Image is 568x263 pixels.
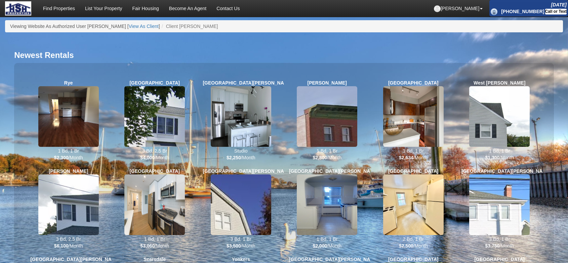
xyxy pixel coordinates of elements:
[399,236,428,249] font: 2 Bd, 1 Br /Month
[289,168,379,174] b: [GEOGRAPHIC_DATA][PERSON_NAME]
[307,80,347,86] b: [PERSON_NAME]
[313,155,327,160] b: $2,800
[140,236,169,249] font: 1 Bd, 1 Br /Month
[14,51,74,60] font: Newest Rentals
[232,257,250,262] b: Yonkers
[461,168,551,174] b: [GEOGRAPHIC_DATA][PERSON_NAME]
[227,236,255,249] font: 3 Bd, 1 Br /Month
[399,148,428,160] font: 1 Bd, 1 Br /Month
[313,236,341,249] font: 1 Bd, 1 Br /Month
[545,9,567,14] div: Call or Text
[491,8,497,15] img: phone_icon.png
[129,24,159,29] a: View As Client
[313,243,327,249] b: $2,000
[485,243,499,249] b: $3,750
[30,257,120,262] b: [GEOGRAPHIC_DATA][PERSON_NAME]
[54,236,83,249] font: 3 Bd, 2.5 Br /Month
[388,168,439,174] b: [GEOGRAPHIC_DATA]
[551,2,567,7] i: [DATE]
[140,148,169,160] font: 3 Bd, 2.5 Br /Month
[129,80,180,86] b: [GEOGRAPHIC_DATA]
[474,80,526,86] b: West [PERSON_NAME]
[227,155,241,160] b: $2,250
[54,148,83,160] font: 1 Bd, 1 Br /Month
[203,80,292,86] b: [GEOGRAPHIC_DATA][PERSON_NAME]
[129,168,180,174] b: [GEOGRAPHIC_DATA]
[64,80,73,86] b: Rye
[144,257,166,262] b: Scarsdale
[203,168,292,174] b: [GEOGRAPHIC_DATA][PERSON_NAME]
[399,243,413,249] b: $2,500
[399,155,413,160] b: $2,634
[388,257,439,262] b: [GEOGRAPHIC_DATA]
[227,243,241,249] b: $3,500
[388,80,439,86] b: [GEOGRAPHIC_DATA]
[501,9,544,14] b: [PHONE_NUMBER]
[485,155,499,160] b: $1,300
[54,243,69,249] b: $6,100
[54,155,69,160] b: $2,300
[10,23,160,30] li: Viewing Website As Authorized User [PERSON_NAME] [ ]
[289,257,379,262] b: [GEOGRAPHIC_DATA][PERSON_NAME]
[49,168,88,174] b: [PERSON_NAME]
[434,5,441,12] img: default-profile.png
[313,148,341,160] font: 1 Bd, 1 Br /Month
[140,243,155,249] b: $3,060
[227,148,255,160] font: Studio /Month
[485,236,514,249] font: 3 Bd, 1 Br /Month
[485,148,514,160] font: 1 Bd, 1 Br /Month
[140,155,155,160] b: $4,000
[160,23,218,30] li: Client [PERSON_NAME]
[474,257,525,262] b: [GEOGRAPHIC_DATA]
